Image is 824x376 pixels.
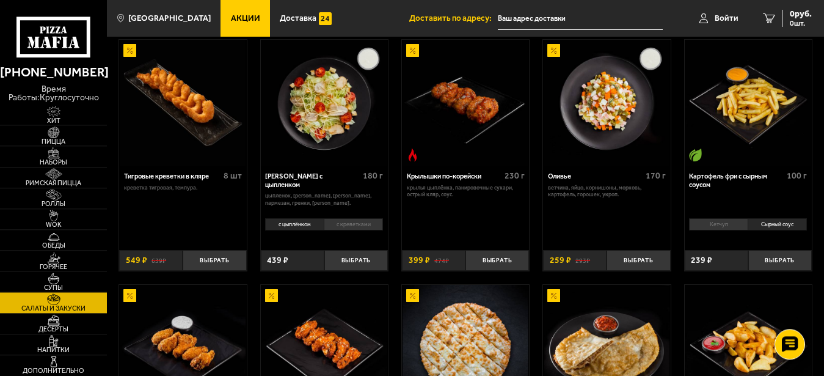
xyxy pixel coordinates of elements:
img: 15daf4d41897b9f0e9f617042186c801.svg [319,12,332,25]
img: Акционный [406,289,419,302]
img: Вегетарианское блюдо [689,149,702,161]
img: Акционный [123,44,136,57]
img: Салат Цезарь с цыпленком [261,40,387,166]
span: 180 г [363,171,383,181]
p: ветчина, яйцо, корнишоны, морковь, картофель, горошек, укроп. [548,184,666,197]
a: АкционныйОстрое блюдоКрылышки по-корейски [402,40,529,166]
li: Кетчуп [689,218,748,231]
span: [GEOGRAPHIC_DATA] [128,14,211,22]
button: Выбрать [465,250,529,271]
input: Ваш адрес доставки [498,7,663,30]
li: Сырный соус [748,218,807,231]
span: Войти [715,14,738,22]
img: Акционный [265,289,278,302]
span: 100 г [787,171,807,181]
p: цыпленок, [PERSON_NAME], [PERSON_NAME], пармезан, гренки, [PERSON_NAME]. [265,192,383,205]
img: Акционный [547,289,560,302]
span: 239 ₽ [691,256,712,265]
button: Выбрать [183,250,246,271]
div: 0 [261,215,388,243]
img: Акционный [547,44,560,57]
span: 0 руб. [790,10,812,18]
div: Картофель фри с сырным соусом [689,172,784,189]
button: Выбрать [607,250,670,271]
span: 259 ₽ [550,256,571,265]
a: Вегетарианское блюдоКартофель фри с сырным соусом [685,40,812,166]
button: Выбрать [324,250,388,271]
span: Доставить по адресу: [409,14,498,22]
a: АкционныйТигровые креветки в кляре [119,40,246,166]
span: 8 шт [224,171,242,181]
s: 293 ₽ [575,256,590,265]
div: [PERSON_NAME] с цыпленком [265,172,360,189]
img: Тигровые креветки в кляре [120,40,246,166]
img: Акционный [406,44,419,57]
div: Крылышки по-корейски [407,172,501,180]
img: Острое блюдо [406,149,419,161]
p: креветка тигровая, темпура. [124,184,242,191]
s: 474 ₽ [434,256,449,265]
s: 639 ₽ [151,256,166,265]
p: крылья цыплёнка, панировочные сухари, острый кляр, соус. [407,184,525,197]
a: АкционныйОливье [543,40,670,166]
li: с креветками [324,218,383,231]
span: 230 г [505,171,525,181]
span: Акции [231,14,260,22]
span: Доставка [280,14,316,22]
img: Акционный [123,289,136,302]
span: 549 ₽ [126,256,147,265]
div: 0 [685,215,812,243]
li: с цыплёнком [265,218,324,231]
div: Оливье [548,172,643,180]
img: Картофель фри с сырным соусом [685,40,811,166]
span: 0 шт. [790,20,812,27]
img: Крылышки по-корейски [403,40,528,166]
span: 439 ₽ [267,256,288,265]
a: Салат Цезарь с цыпленком [261,40,388,166]
span: 170 г [646,171,666,181]
div: Тигровые креветки в кляре [124,172,221,180]
img: Оливье [544,40,670,166]
button: Выбрать [748,250,812,271]
span: 399 ₽ [409,256,430,265]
